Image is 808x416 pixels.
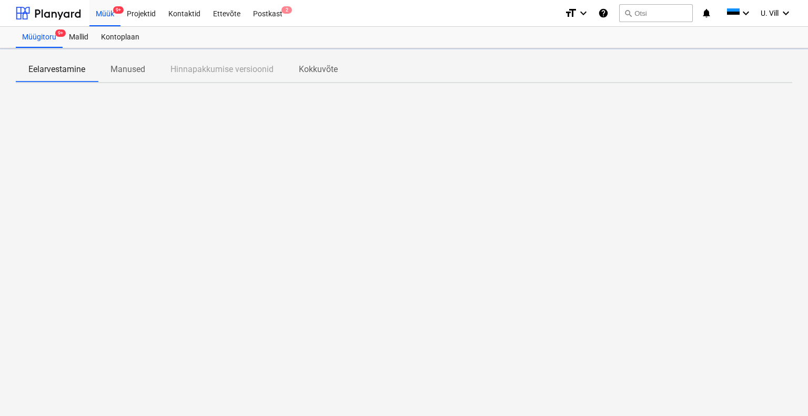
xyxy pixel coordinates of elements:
[577,7,590,19] i: keyboard_arrow_down
[299,63,338,76] p: Kokkuvõte
[113,6,124,14] span: 9+
[624,9,632,17] span: search
[780,7,792,19] i: keyboard_arrow_down
[16,27,63,48] a: Müügitoru9+
[755,366,808,416] iframe: Chat Widget
[95,27,146,48] a: Kontoplaan
[55,29,66,37] span: 9+
[63,27,95,48] a: Mallid
[755,366,808,416] div: Vestlusvidin
[110,63,145,76] p: Manused
[701,7,712,19] i: notifications
[564,7,577,19] i: format_size
[619,4,693,22] button: Otsi
[598,7,609,19] i: Abikeskus
[740,7,752,19] i: keyboard_arrow_down
[281,6,292,14] span: 2
[28,63,85,76] p: Eelarvestamine
[761,9,779,17] span: U. Vill
[16,27,63,48] div: Müügitoru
